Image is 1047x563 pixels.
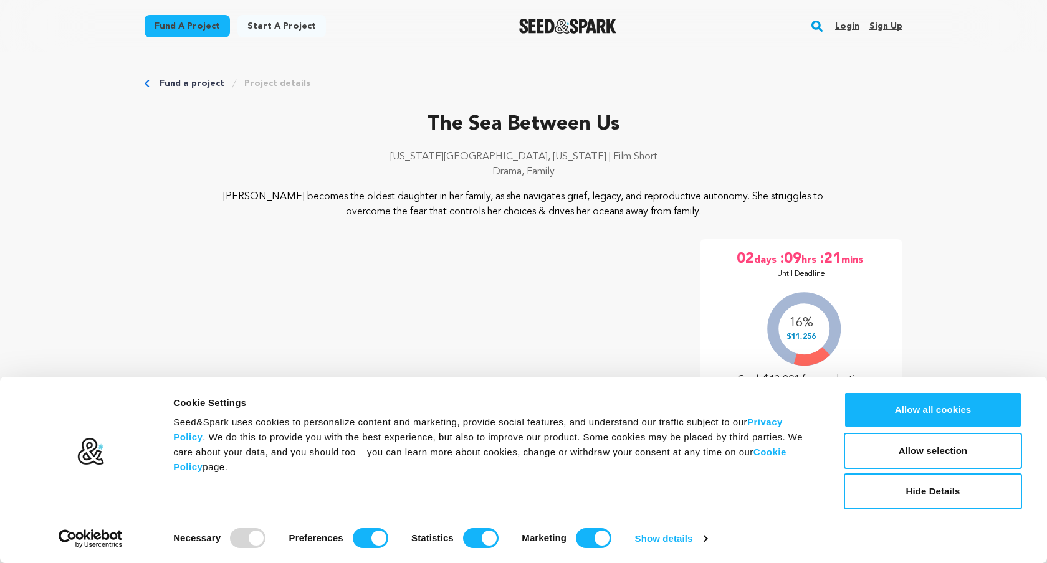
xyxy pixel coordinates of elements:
button: Allow selection [844,433,1022,469]
span: :09 [779,249,801,269]
strong: Statistics [411,532,454,543]
a: Login [835,16,859,36]
a: Fund a project [145,15,230,37]
p: The Sea Between Us [145,110,902,140]
a: Sign up [869,16,902,36]
a: Project details [244,77,310,90]
p: Drama, Family [145,164,902,179]
p: [PERSON_NAME] becomes the oldest daughter in her family, as she navigates grief, legacy, and repr... [221,189,827,219]
button: Allow all cookies [844,392,1022,428]
a: Start a project [237,15,326,37]
strong: Marketing [522,532,567,543]
p: [US_STATE][GEOGRAPHIC_DATA], [US_STATE] | Film Short [145,149,902,164]
a: Show details [635,529,707,548]
img: Seed&Spark Logo Dark Mode [519,19,617,34]
img: logo [77,437,105,466]
span: 02 [737,249,754,269]
a: Fund a project [160,77,224,90]
strong: Preferences [289,532,343,543]
a: Seed&Spark Homepage [519,19,617,34]
div: Breadcrumb [145,77,902,90]
div: Cookie Settings [173,395,816,410]
p: Until Deadline [777,269,825,279]
span: hrs [801,249,819,269]
a: Usercentrics Cookiebot - opens in a new window [36,529,145,548]
strong: Necessary [173,532,221,543]
span: mins [841,249,866,269]
span: days [754,249,779,269]
a: Privacy Policy [173,417,783,442]
span: :21 [819,249,841,269]
button: Hide Details [844,473,1022,509]
div: Seed&Spark uses cookies to personalize content and marketing, provide social features, and unders... [173,415,816,475]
